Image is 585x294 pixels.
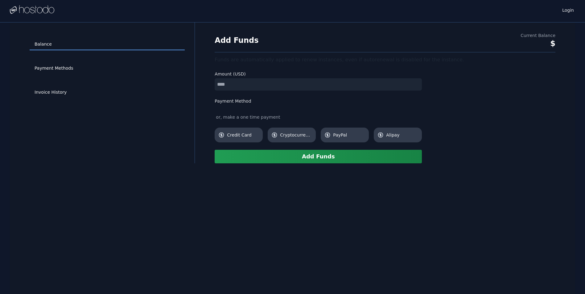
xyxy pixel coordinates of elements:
span: PayPal [333,132,365,138]
a: Invoice History [30,87,185,98]
div: Funds are automatically applied to renew instances, even if autorenewal is disabled for the insta... [215,56,555,63]
div: or, make a one time payment [215,114,422,120]
label: Payment Method [215,98,422,104]
h1: Add Funds [215,35,258,45]
span: Alipay [386,132,418,138]
span: Cryptocurrency [280,132,312,138]
a: Payment Methods [30,63,185,74]
span: Credit Card [227,132,259,138]
div: $ [521,39,555,48]
a: Login [561,6,575,13]
a: Balance [30,39,185,50]
button: Add Funds [215,150,422,163]
label: Amount (USD) [215,71,422,77]
img: Logo [10,5,54,14]
div: Current Balance [521,32,555,39]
